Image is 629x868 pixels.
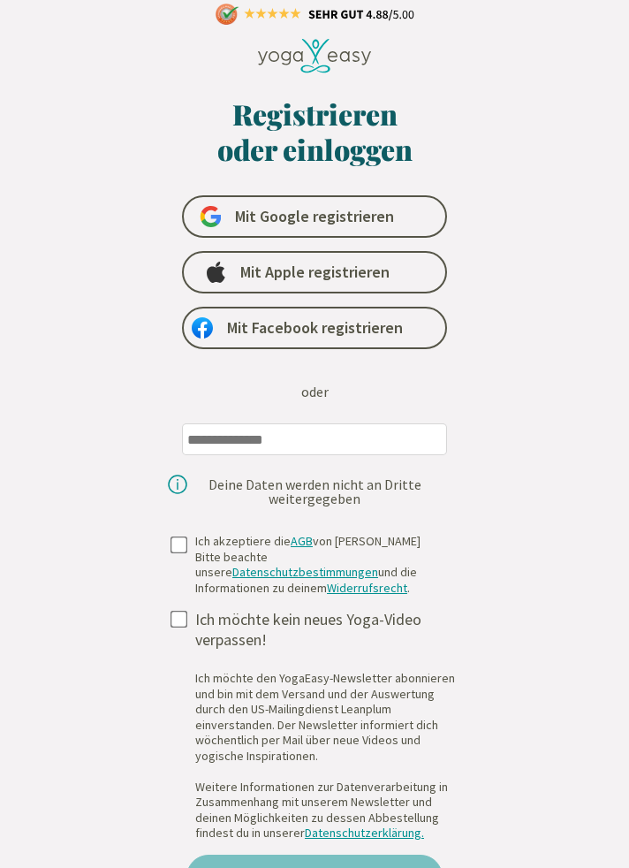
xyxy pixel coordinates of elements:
a: Mit Facebook registrieren [182,307,447,349]
span: Mit Google registrieren [235,206,394,227]
a: Mit Google registrieren [182,195,447,238]
div: oder [301,381,329,402]
div: Ich möchte kein neues Yoga-Video verpassen! [195,610,456,650]
a: Datenschutzbestimmungen [232,564,378,580]
div: Deine Daten werden nicht an Dritte weitergegeben [194,477,435,506]
a: Mit Apple registrieren [182,251,447,293]
a: AGB [291,533,313,549]
a: Datenschutzerklärung. [305,825,424,841]
div: Ich akzeptiere die von [PERSON_NAME] Bitte beachte unsere und die Informationen zu deinem . [195,534,456,596]
a: Widerrufsrecht [327,580,407,596]
span: Mit Facebook registrieren [227,317,403,339]
span: Mit Apple registrieren [240,262,390,283]
h1: Registrieren oder einloggen [173,96,456,167]
div: Ich möchte den YogaEasy-Newsletter abonnieren und bin mit dem Versand und der Auswertung durch de... [195,671,456,841]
